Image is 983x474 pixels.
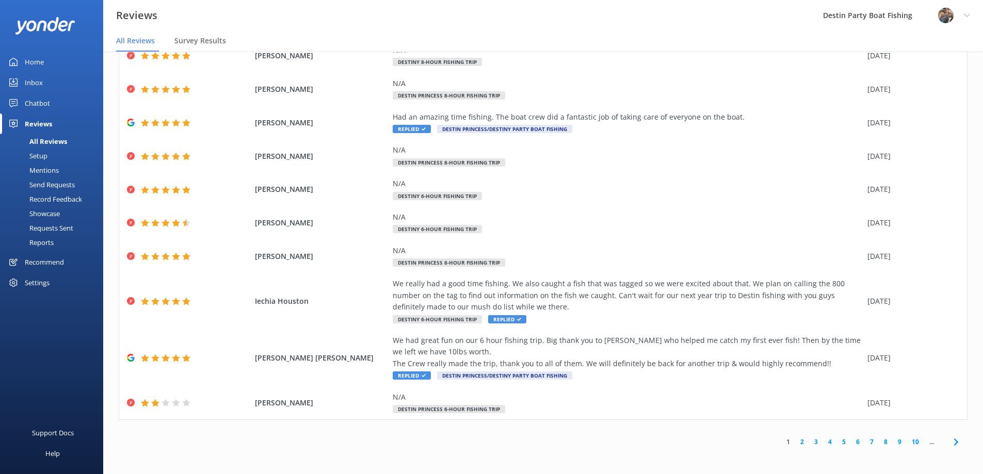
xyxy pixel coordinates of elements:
div: We really had a good time fishing. We also caught a fish that was tagged so we were excited about... [393,278,862,313]
div: Send Requests [6,177,75,192]
span: [PERSON_NAME] [255,50,388,61]
span: Destiny 8-Hour Fishing Trip [393,58,482,66]
span: [PERSON_NAME] [255,117,388,128]
span: Destin Princess 8-Hour Fishing Trip [393,258,505,267]
div: N/A [393,245,862,256]
div: Reports [6,235,54,250]
div: Had an amazing time fishing. The boat crew did a fantastic job of taking care of everyone on the ... [393,111,862,123]
span: Replied [393,371,431,380]
a: Mentions [6,163,103,177]
h3: Reviews [116,7,157,24]
a: 7 [865,437,879,447]
a: 6 [851,437,865,447]
div: Mentions [6,163,59,177]
div: Support Docs [32,422,74,443]
div: Inbox [25,72,43,93]
div: Recommend [25,252,64,272]
div: N/A [393,178,862,189]
span: Destin Princess 6-Hour Fishing Trip [393,405,505,413]
a: 5 [837,437,851,447]
a: 4 [823,437,837,447]
span: Iechia Houston [255,296,388,307]
div: We had great fun on our 6 hour fishing trip. Big thank you to [PERSON_NAME] who helped me catch m... [393,335,862,369]
div: [DATE] [867,117,954,128]
div: N/A [393,211,862,223]
span: Destiny 6-Hour Fishing Trip [393,225,482,233]
a: Showcase [6,206,103,221]
div: All Reviews [6,134,67,149]
div: Reviews [25,113,52,134]
div: Setup [6,149,47,163]
div: [DATE] [867,50,954,61]
div: [DATE] [867,151,954,162]
a: 10 [907,437,924,447]
span: [PERSON_NAME] [255,184,388,195]
a: 3 [809,437,823,447]
img: yonder-white-logo.png [15,17,75,34]
span: Destin Princess 8-Hour Fishing Trip [393,91,505,100]
div: [DATE] [867,352,954,364]
span: Replied [393,125,431,133]
img: 250-1666038197.jpg [938,8,954,23]
span: [PERSON_NAME] [255,397,388,408]
span: ... [924,437,939,447]
span: [PERSON_NAME] [255,217,388,228]
div: Help [45,443,60,464]
a: 9 [893,437,907,447]
div: Home [25,52,44,72]
span: Survey Results [174,36,226,46]
span: Destin Princess/Destiny Party Boat Fishing [437,125,572,133]
a: All Reviews [6,134,103,149]
a: 8 [879,437,893,447]
div: [DATE] [867,251,954,262]
span: Replied [488,315,526,323]
a: Requests Sent [6,221,103,235]
div: N/A [393,144,862,156]
div: Record Feedback [6,192,82,206]
a: Setup [6,149,103,163]
span: [PERSON_NAME] [255,151,388,162]
span: [PERSON_NAME] [255,251,388,262]
span: Destin Princess 8-Hour Fishing Trip [393,158,505,167]
span: Destiny 6-Hour Fishing Trip [393,192,482,200]
div: [DATE] [867,296,954,307]
span: Destin Princess/Destiny Party Boat Fishing [437,371,572,380]
span: Destiny 6-Hour Fishing Trip [393,315,482,323]
div: Requests Sent [6,221,73,235]
a: Reports [6,235,103,250]
a: Send Requests [6,177,103,192]
a: 2 [795,437,809,447]
div: Chatbot [25,93,50,113]
div: Showcase [6,206,60,221]
span: [PERSON_NAME] [255,84,388,95]
div: Settings [25,272,50,293]
a: Record Feedback [6,192,103,206]
span: All Reviews [116,36,155,46]
div: [DATE] [867,397,954,408]
div: [DATE] [867,84,954,95]
div: N/A [393,391,862,403]
a: 1 [781,437,795,447]
div: [DATE] [867,184,954,195]
div: [DATE] [867,217,954,228]
span: [PERSON_NAME] [PERSON_NAME] [255,352,388,364]
div: N/A [393,78,862,89]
